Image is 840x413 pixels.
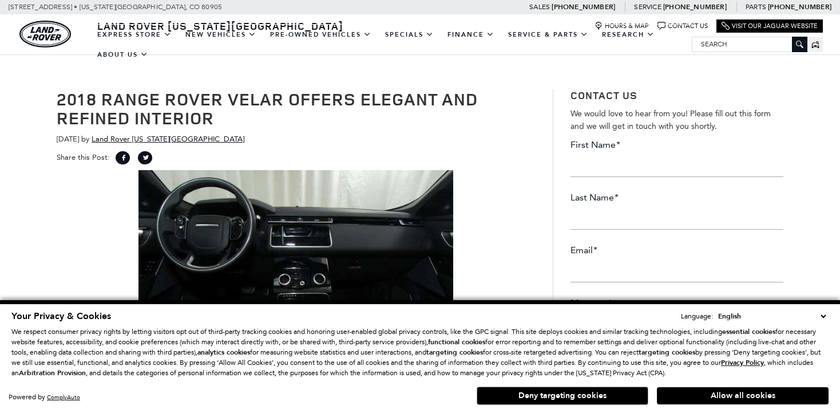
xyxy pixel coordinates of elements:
a: [PHONE_NUMBER] [768,2,831,11]
strong: targeting cookies [639,348,695,357]
nav: Main Navigation [90,25,692,65]
a: Visit Our Jaguar Website [722,22,818,30]
p: We respect consumer privacy rights by letting visitors opt out of third-party tracking cookies an... [11,327,829,378]
button: Allow all cookies [657,387,829,404]
a: About Us [90,45,155,65]
input: Search [692,37,807,51]
span: Sales [529,3,550,11]
a: Land Rover [US_STATE][GEOGRAPHIC_DATA] [92,135,244,143]
label: Message [570,297,612,309]
label: Last Name [570,191,619,204]
button: Deny targeting cookies [477,387,648,405]
a: Pre-Owned Vehicles [263,25,378,45]
a: Research [595,25,661,45]
span: Service [634,3,661,11]
a: New Vehicles [179,25,263,45]
a: Service & Parts [501,25,595,45]
a: [PHONE_NUMBER] [663,2,727,11]
a: Hours & Map [595,22,649,30]
a: Finance [441,25,501,45]
a: land-rover [19,21,71,48]
span: Parts [746,3,766,11]
a: ComplyAuto [47,394,80,401]
span: [DATE] [57,135,79,143]
span: Your Privacy & Cookies [11,310,111,322]
a: Privacy Policy [721,359,764,367]
span: by [81,135,89,143]
img: Land Rover [19,21,71,48]
strong: targeting cookies [426,348,483,357]
u: Privacy Policy [721,358,764,367]
strong: Arbitration Provision [19,368,86,377]
strong: functional cookies [428,337,485,347]
h1: 2018 Range Rover Velar Offers Elegant and Refined Interior [57,89,536,127]
label: First Name [570,139,620,151]
div: Language: [681,313,713,320]
span: Land Rover [US_STATE][GEOGRAPHIC_DATA] [97,19,343,33]
a: Land Rover [US_STATE][GEOGRAPHIC_DATA] [90,19,350,33]
a: Specials [378,25,441,45]
a: EXPRESS STORE [90,25,179,45]
select: Language Select [715,310,829,322]
span: We would love to hear from you! Please fill out this form and we will get in touch with you shortly. [570,109,771,131]
strong: analytics cookies [197,348,250,357]
div: Share this Post: [57,151,536,170]
a: [PHONE_NUMBER] [552,2,615,11]
a: Contact Us [657,22,708,30]
strong: essential cookies [722,327,775,336]
a: [STREET_ADDRESS] • [US_STATE][GEOGRAPHIC_DATA], CO 80905 [9,3,222,11]
div: Powered by [9,394,80,401]
img: 2018 Range Rover Velar has a luxury interior [138,170,453,380]
h3: Contact Us [570,89,783,102]
label: Email [570,244,597,257]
